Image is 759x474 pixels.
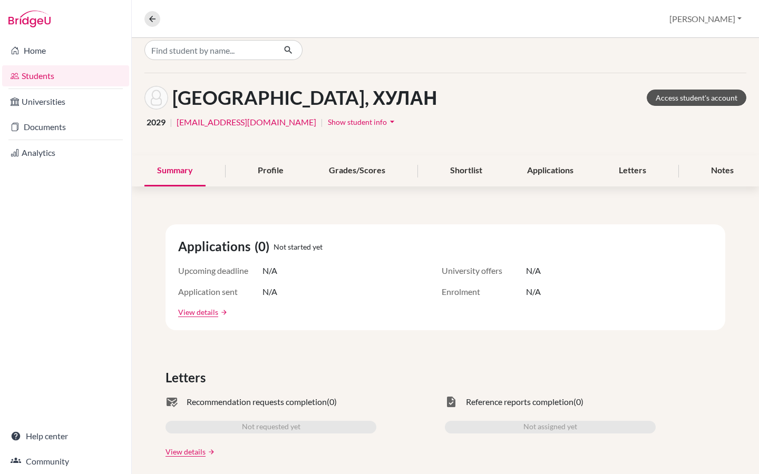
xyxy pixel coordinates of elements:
span: Show student info [328,117,387,126]
button: Show student infoarrow_drop_down [327,114,398,130]
a: Access student's account [647,90,746,106]
span: Letters [166,368,210,387]
span: N/A [526,285,541,298]
button: [PERSON_NAME] [665,9,746,29]
img: Bridge-U [8,11,51,27]
span: Applications [178,237,255,256]
div: Shortlist [437,155,495,186]
a: arrow_forward [218,309,228,316]
i: arrow_drop_down [387,116,397,127]
a: [EMAIL_ADDRESS][DOMAIN_NAME] [177,116,316,129]
div: Letters [606,155,659,186]
span: task [445,396,458,408]
a: View details [178,307,218,318]
a: Home [2,40,129,61]
div: Applications [514,155,586,186]
span: (0) [327,396,337,408]
span: Reference reports completion [466,396,573,408]
span: N/A [262,264,277,277]
a: Documents [2,116,129,137]
span: mark_email_read [166,396,178,408]
a: View details [166,446,206,457]
div: Notes [698,155,746,186]
img: ХУЛАН Цогбадрах's avatar [144,86,168,110]
a: Students [2,65,129,86]
span: 2029 [147,116,166,129]
h1: [GEOGRAPHIC_DATA], ХУЛАН [172,86,437,109]
span: N/A [526,264,541,277]
a: arrow_forward [206,448,215,456]
span: N/A [262,285,277,298]
span: (0) [255,237,274,256]
a: Community [2,451,129,472]
span: Enrolment [442,285,526,298]
div: Grades/Scores [316,155,398,186]
span: University offers [442,264,526,277]
div: Summary [144,155,206,186]
span: (0) [573,396,583,408]
a: Help center [2,426,129,447]
span: | [170,116,172,129]
span: Application sent [178,285,262,298]
span: Not requested yet [242,421,300,433]
span: Not assigned yet [523,421,577,433]
span: Not started yet [274,241,323,252]
span: Upcoming deadline [178,264,262,277]
span: | [320,116,323,129]
span: Recommendation requests completion [187,396,327,408]
a: Analytics [2,142,129,163]
input: Find student by name... [144,40,275,60]
a: Universities [2,91,129,112]
div: Profile [245,155,296,186]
